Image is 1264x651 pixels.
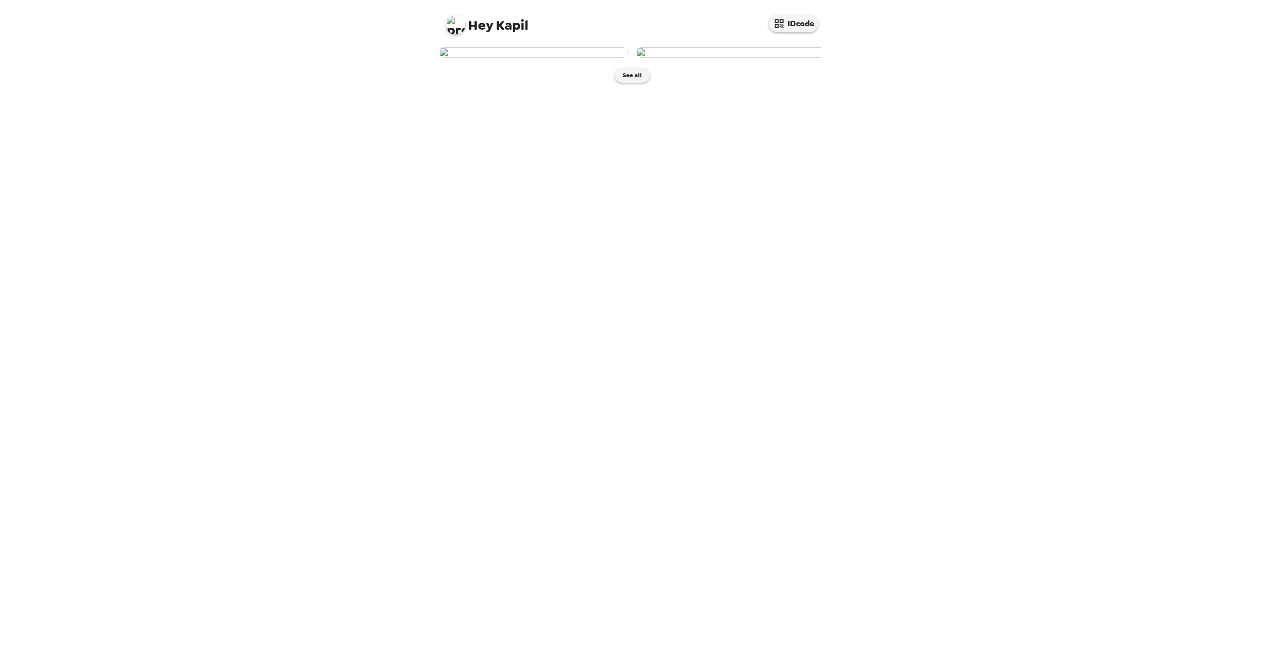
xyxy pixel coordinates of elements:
img: user-272725 [636,47,825,58]
span: Kapil [446,10,528,32]
img: user-272732 [439,47,628,58]
img: profile pic [446,15,466,35]
span: Hey [468,16,493,34]
button: See all [615,68,650,83]
button: IDcode [769,15,818,32]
